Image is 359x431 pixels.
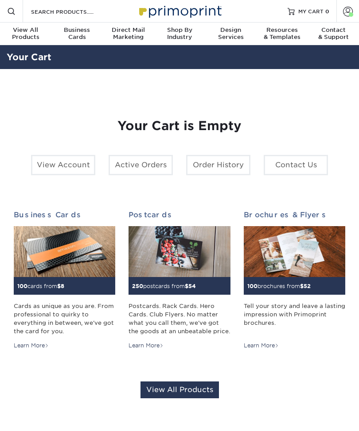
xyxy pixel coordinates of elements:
img: Primoprint [135,1,224,20]
span: $ [300,283,304,289]
small: cards from [17,283,64,289]
a: DesignServices [205,23,257,46]
a: Active Orders [109,155,173,175]
div: Marketing [102,27,154,41]
a: View Account [31,155,95,175]
div: Postcards. Rack Cards. Hero Cards. Club Flyers. No matter what you call them, we've got the goods... [129,302,230,335]
div: & Templates [257,27,308,41]
div: Industry [154,27,205,41]
span: Shop By [154,27,205,34]
a: Direct MailMarketing [102,23,154,46]
small: brochures from [247,283,311,289]
a: Brochures & Flyers 100brochures from$52 Tell your story and leave a lasting impression with Primo... [244,211,345,350]
span: 0 [325,8,329,14]
span: Resources [257,27,308,34]
div: Cards as unique as you are. From professional to quirky to everything in between, we've got the c... [14,302,115,335]
div: Tell your story and leave a lasting impression with Primoprint brochures. [244,302,345,335]
h2: Business Cards [14,211,115,219]
span: 100 [17,283,27,289]
a: View All Products [140,381,219,398]
div: Learn More [14,342,49,350]
span: Direct Mail [102,27,154,34]
div: Learn More [129,342,164,350]
img: Business Cards [14,226,115,277]
a: Your Cart [7,52,51,62]
span: 250 [132,283,143,289]
img: Brochures & Flyers [244,226,345,277]
a: Order History [186,155,250,175]
a: Postcards 250postcards from$54 Postcards. Rack Cards. Hero Cards. Club Flyers. No matter what you... [129,211,230,350]
span: 8 [61,283,64,289]
a: Shop ByIndustry [154,23,205,46]
span: 52 [304,283,311,289]
h2: Brochures & Flyers [244,211,345,219]
span: 54 [188,283,196,289]
input: SEARCH PRODUCTS..... [30,6,117,17]
span: Contact [308,27,359,34]
a: Contact Us [264,155,328,175]
div: Cards [51,27,103,41]
small: postcards from [132,283,196,289]
div: Services [205,27,257,41]
h2: Postcards [129,211,230,219]
img: Postcards [129,226,230,277]
div: & Support [308,27,359,41]
a: BusinessCards [51,23,103,46]
span: Design [205,27,257,34]
span: $ [57,283,61,289]
span: 100 [247,283,258,289]
div: Learn More [244,342,279,350]
a: Resources& Templates [257,23,308,46]
a: Business Cards 100cards from$8 Cards as unique as you are. From professional to quirky to everyth... [14,211,115,350]
span: $ [185,283,188,289]
a: Contact& Support [308,23,359,46]
h1: Your Cart is Empty [14,119,345,134]
span: Business [51,27,103,34]
span: MY CART [298,8,324,15]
